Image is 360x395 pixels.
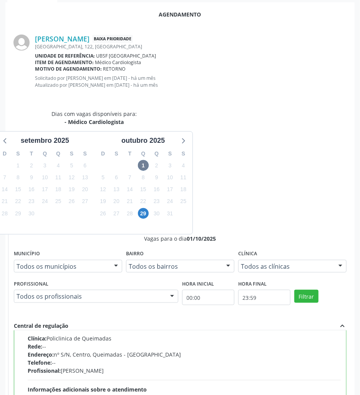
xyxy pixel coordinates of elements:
[110,148,123,160] div: S
[66,196,77,207] span: sexta-feira, 26 de setembro de 2025
[124,208,135,219] span: terça-feira, 28 de outubro de 2025
[164,196,175,207] span: sexta-feira, 24 de outubro de 2025
[138,172,149,183] span: quarta-feira, 8 de outubro de 2025
[26,172,37,183] span: terça-feira, 9 de setembro de 2025
[111,208,122,219] span: segunda-feira, 27 de outubro de 2025
[164,208,175,219] span: sexta-feira, 31 de outubro de 2025
[163,148,177,160] div: S
[53,196,64,207] span: quinta-feira, 25 de setembro de 2025
[12,148,25,160] div: S
[178,172,189,183] span: sábado, 11 de outubro de 2025
[26,196,37,207] span: terça-feira, 23 de setembro de 2025
[28,386,147,393] span: Informações adicionais sobre o atendimento
[111,184,122,195] span: segunda-feira, 13 de outubro de 2025
[13,208,23,219] span: segunda-feira, 29 de setembro de 2025
[129,263,219,270] span: Todos os bairros
[78,148,92,160] div: S
[17,263,106,270] span: Todos os municípios
[51,110,137,126] div: Dias com vagas disponíveis para:
[66,160,77,171] span: sexta-feira, 5 de setembro de 2025
[51,118,137,126] div: - Médico Cardiologista
[53,160,64,171] span: quinta-feira, 4 de setembro de 2025
[182,290,234,305] input: Selecione o horário
[80,196,90,207] span: sábado, 27 de setembro de 2025
[66,172,77,183] span: sexta-feira, 12 de setembro de 2025
[98,196,108,207] span: domingo, 19 de outubro de 2025
[38,148,51,160] div: Q
[18,136,72,146] div: setembro 2025
[26,184,37,195] span: terça-feira, 16 de setembro de 2025
[28,359,52,366] span: Telefone:
[338,322,347,330] i: expand_less
[238,290,290,305] input: Selecione o horário
[51,148,65,160] div: Q
[238,278,267,290] label: Hora final
[13,10,347,18] div: Agendamento
[150,148,163,160] div: Q
[151,208,162,219] span: quinta-feira, 30 de outubro de 2025
[151,196,162,207] span: quinta-feira, 23 de outubro de 2025
[35,66,102,72] b: Motivo de agendamento:
[118,136,168,146] div: outubro 2025
[111,172,122,183] span: segunda-feira, 6 de outubro de 2025
[35,43,347,50] div: [GEOGRAPHIC_DATA], 122, [GEOGRAPHIC_DATA]
[28,367,61,374] span: Profissional:
[182,278,214,290] label: Hora inicial
[13,35,30,51] img: img
[178,196,189,207] span: sábado, 25 de outubro de 2025
[80,184,90,195] span: sábado, 20 de setembro de 2025
[98,184,108,195] span: domingo, 12 de outubro de 2025
[14,235,347,243] div: Vagas para o dia
[177,148,190,160] div: S
[13,172,23,183] span: segunda-feira, 8 de setembro de 2025
[35,59,94,66] b: Item de agendamento:
[123,148,136,160] div: T
[14,322,68,330] div: Central de regulação
[178,184,189,195] span: sábado, 18 de outubro de 2025
[17,293,163,300] span: Todos os profissionais
[28,334,341,342] div: Policlinica de Queimadas
[151,172,162,183] span: quinta-feira, 9 de outubro de 2025
[13,160,23,171] span: segunda-feira, 1 de setembro de 2025
[164,184,175,195] span: sexta-feira, 17 de outubro de 2025
[40,196,50,207] span: quarta-feira, 24 de setembro de 2025
[40,172,50,183] span: quarta-feira, 10 de setembro de 2025
[26,208,37,219] span: terça-feira, 30 de setembro de 2025
[28,343,42,350] span: Rede:
[26,160,37,171] span: terça-feira, 2 de setembro de 2025
[96,53,156,59] span: UBSF [GEOGRAPHIC_DATA]
[28,367,341,375] div: [PERSON_NAME]
[28,350,341,359] div: nº S/N, Centro, Queimadas - [GEOGRAPHIC_DATA]
[40,184,50,195] span: quarta-feira, 17 de setembro de 2025
[35,53,95,59] b: Unidade de referência:
[98,208,108,219] span: domingo, 26 de outubro de 2025
[95,59,141,66] span: Médico Cardiologista
[151,160,162,171] span: quinta-feira, 2 de outubro de 2025
[14,248,40,260] label: Município
[124,172,135,183] span: terça-feira, 7 de outubro de 2025
[28,335,46,342] span: Clínica:
[53,172,64,183] span: quinta-feira, 11 de setembro de 2025
[28,342,341,350] div: --
[138,160,149,171] span: quarta-feira, 1 de outubro de 2025
[98,172,108,183] span: domingo, 5 de outubro de 2025
[65,148,78,160] div: S
[103,66,126,72] span: RETORNO
[96,148,110,160] div: D
[136,148,150,160] div: Q
[164,172,175,183] span: sexta-feira, 10 de outubro de 2025
[187,235,216,242] span: 01/10/2025
[14,278,48,290] label: Profissional
[138,208,149,219] span: quarta-feira, 29 de outubro de 2025
[66,184,77,195] span: sexta-feira, 19 de setembro de 2025
[28,359,341,367] div: --
[80,160,90,171] span: sábado, 6 de setembro de 2025
[35,75,347,88] p: Solicitado por [PERSON_NAME] em [DATE] - há um mês Atualizado por [PERSON_NAME] em [DATE] - há um...
[111,196,122,207] span: segunda-feira, 20 de outubro de 2025
[80,172,90,183] span: sábado, 13 de setembro de 2025
[92,35,133,43] span: Baixa Prioridade
[25,148,38,160] div: T
[28,351,54,358] span: Endereço:
[294,290,319,303] button: Filtrar
[238,248,257,260] label: Clínica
